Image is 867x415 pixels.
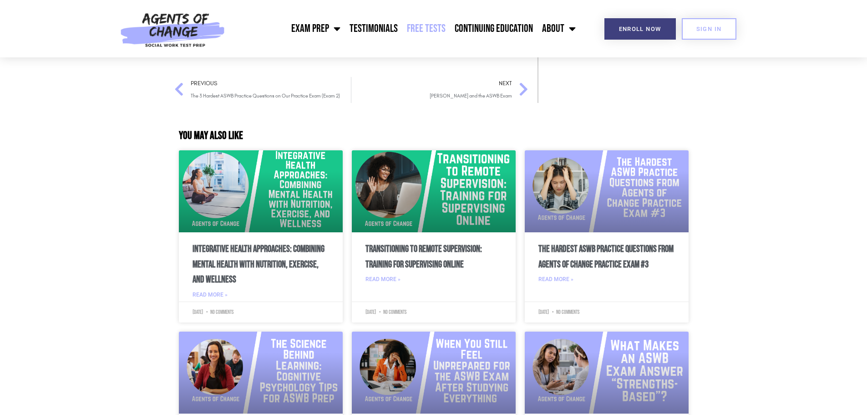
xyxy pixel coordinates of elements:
a: Integrative Health Approaches: Combining Mental Health with Nutrition, Exercise, and Wellness [193,243,324,285]
span: Next [430,77,512,90]
a: Read more about Integrative Health Approaches: Combining Mental Health with Nutrition, Exercise, ... [193,288,228,302]
span: [DATE] [365,309,376,316]
a: The Hardest ASWB Practice Questions from Agents of Change Practice Exam #3 [538,243,674,270]
span: Enroll Now [619,26,661,32]
a: SIGN IN [682,18,736,40]
nav: Menu [230,17,580,40]
a: Read more about Transitioning to Remote Supervision: Training for Supervising Online [365,273,401,286]
span: SIGN IN [696,26,722,32]
span: The 3 Hardest ASWB Practice Questions on Our Practice Exam (Exam 2) [191,90,340,103]
a: Continuing Education [450,17,537,40]
span: Previous [191,77,340,90]
a: PreviousThe 3 Hardest ASWB Practice Questions on Our Practice Exam (Exam 2) [174,77,351,103]
span: [PERSON_NAME] and the ASWB Exam [430,90,512,103]
a: Read more about The Hardest ASWB Practice Questions from Agents of Change Practice Exam #3 [538,273,573,286]
span: No Comments [377,309,406,316]
div: Post Navigation [174,77,528,103]
span: No Comments [204,309,233,316]
span: [DATE] [193,309,203,316]
a: Next[PERSON_NAME] and the ASWB Exam [351,77,528,103]
span: [DATE] [538,309,549,316]
h3: YOU MAY ALSO LIKE [179,130,689,141]
span: No Comments [550,309,579,316]
a: Testimonials [345,17,402,40]
a: Exam Prep [287,17,345,40]
a: Transitioning to Remote Supervision: Training for Supervising Online [365,243,482,270]
a: About [537,17,580,40]
a: Enroll Now [604,18,676,40]
a: Free Tests [402,17,450,40]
